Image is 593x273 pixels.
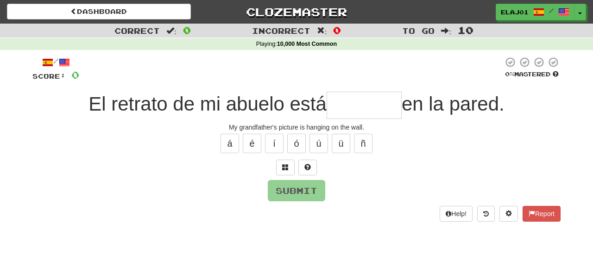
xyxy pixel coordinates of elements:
[402,93,505,115] span: en la pared.
[309,134,328,153] button: ú
[243,134,261,153] button: é
[166,27,177,35] span: :
[523,206,561,222] button: Report
[333,25,341,36] span: 0
[501,8,529,16] span: Elaj01
[332,134,350,153] button: ü
[32,123,561,132] div: My grandfather's picture is hanging on the wall.
[503,70,561,79] div: Mastered
[440,206,473,222] button: Help!
[183,25,191,36] span: 0
[114,26,160,35] span: Correct
[265,134,284,153] button: í
[298,160,317,175] button: Single letter hint - you only get 1 per sentence and score half the points! alt+h
[287,134,306,153] button: ó
[354,134,372,153] button: ñ
[317,27,327,35] span: :
[7,4,191,19] a: Dashboard
[277,41,337,47] strong: 10,000 Most Common
[549,7,554,14] span: /
[32,72,66,80] span: Score:
[276,160,295,175] button: Switch sentence to multiple choice alt+p
[221,134,239,153] button: á
[477,206,495,222] button: Round history (alt+y)
[496,4,574,20] a: Elaj01 /
[441,27,451,35] span: :
[458,25,473,36] span: 10
[252,26,310,35] span: Incorrect
[505,70,514,78] span: 0 %
[88,93,327,115] span: El retrato de mi abuelo está
[402,26,435,35] span: To go
[205,4,389,20] a: Clozemaster
[32,56,79,68] div: /
[71,69,79,81] span: 0
[268,180,325,201] button: Submit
